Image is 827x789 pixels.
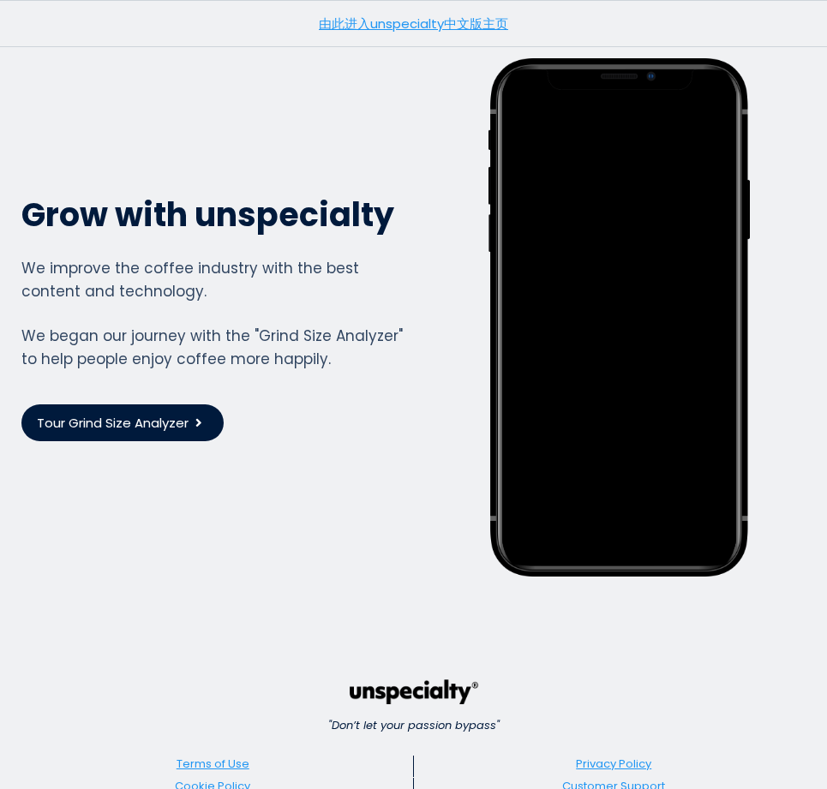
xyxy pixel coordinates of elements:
button: Tour Grind Size Analyzer [21,404,224,441]
h2: Grow with unspecialty [21,194,411,236]
div: We improve the coffee industry with the best content and technology. We began our journey with th... [21,257,411,370]
a: 由此进入unspecialty中文版主页 [319,15,508,33]
a: Privacy Policy [576,756,651,772]
span: Tour Grind Size Analyzer [37,413,189,433]
img: c440faa6a294d3144723c0771045cab8.png [350,679,478,704]
em: "Don’t let your passion bypass" [328,717,500,733]
a: Terms of Use [177,756,249,772]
